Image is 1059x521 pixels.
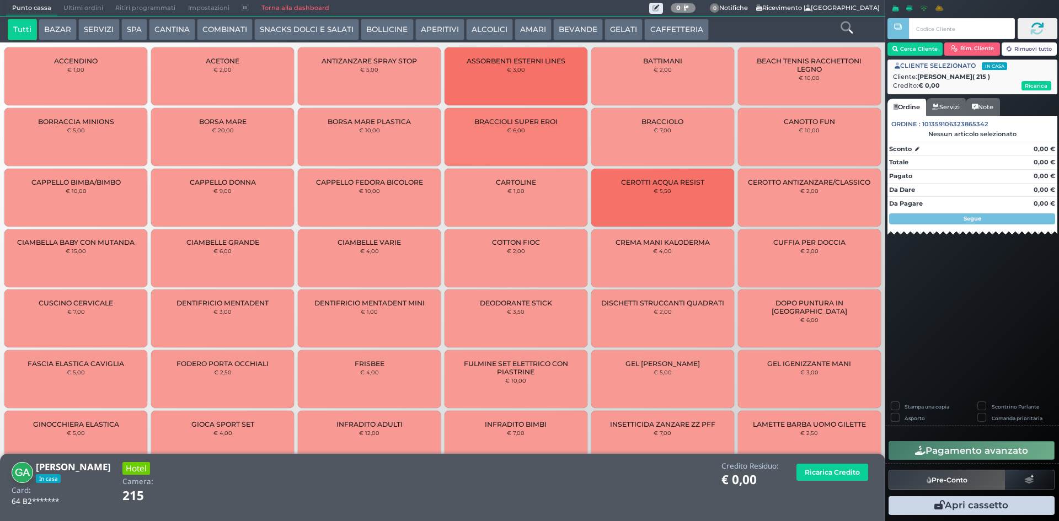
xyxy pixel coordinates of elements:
strong: Sconto [889,144,912,154]
small: € 1,00 [361,308,378,315]
button: ALCOLICI [466,19,513,41]
small: € 10,00 [505,377,526,384]
strong: 0,00 € [1034,186,1055,194]
button: SERVIZI [78,19,119,41]
span: CARTOLINE [496,178,536,186]
strong: Da Pagare [889,200,923,207]
b: [PERSON_NAME] [917,73,990,80]
h1: 215 [122,489,175,503]
button: Ricarica Credito [796,464,868,481]
small: € 6,00 [213,248,232,254]
a: Ordine [887,99,926,116]
strong: Da Dare [889,186,915,194]
span: GINOCCHIERA ELASTICA [33,420,119,428]
small: € 10,00 [799,74,820,81]
small: € 2,50 [214,369,232,375]
small: € 6,00 [800,316,819,323]
span: CIAMBELLE VARIE [338,238,401,246]
small: € 7,00 [654,429,671,436]
span: CREMA MANI KALODERMA [616,238,710,246]
span: ANTIZANZARE SPRAY STOP [322,57,417,65]
span: INFRADITO BIMBI [485,420,547,428]
small: € 20,00 [212,127,234,133]
button: GELATI [605,19,643,41]
span: Punto cassa [6,1,57,16]
small: € 7,00 [67,308,85,315]
small: € 1,00 [67,66,84,73]
small: € 2,00 [507,248,525,254]
button: Pagamento avanzato [889,441,1055,460]
button: Rim. Cliente [944,42,1000,56]
strong: 0,00 € [1034,200,1055,207]
span: GEL [PERSON_NAME] [625,359,700,368]
small: € 3,00 [507,66,525,73]
span: Ordine : [891,120,921,129]
span: CAPPELLO FEDORA BICOLORE [316,178,423,186]
small: € 5,00 [67,429,85,436]
h4: Camera: [122,477,153,486]
button: BEVANDE [553,19,603,41]
span: CIAMBELLA BABY CON MUTANDA [17,238,135,246]
b: 0 [676,4,681,12]
span: CIAMBELLE GRANDE [186,238,259,246]
div: Cliente: [893,72,1051,82]
h1: € 0,00 [721,473,779,487]
button: SPA [121,19,147,41]
button: CANTINA [149,19,195,41]
span: BRACCIOLO [641,117,683,126]
button: BAZAR [39,19,77,41]
button: AMARI [515,19,552,41]
small: € 5,00 [654,369,672,375]
small: € 7,00 [654,127,671,133]
span: LAMETTE BARBA UOMO GILETTE [753,420,866,428]
strong: Pagato [889,172,912,180]
span: INFRADITO ADULTI [336,420,403,428]
small: € 1,00 [507,187,525,194]
span: CAPPELLO DONNA [190,178,256,186]
a: Torna alla dashboard [255,1,335,16]
span: CEROTTO ANTIZANZARE/CLASSICO [748,178,870,186]
strong: 0,00 € [1034,172,1055,180]
strong: Totale [889,158,908,166]
small: € 10,00 [359,127,380,133]
small: € 5,00 [360,66,378,73]
span: BORSA MARE [199,117,247,126]
label: Scontrino Parlante [992,403,1039,410]
span: CANOTTO FUN [784,117,835,126]
span: ACCENDINO [54,57,98,65]
button: BOLLICINE [361,19,413,41]
small: € 4,00 [653,248,672,254]
span: DENTIFRICIO MENTADENT [176,299,269,307]
img: GANDOLFO ANDALORO [12,462,33,484]
button: Cerca Cliente [887,42,943,56]
label: Stampa una copia [905,403,949,410]
span: GEL IGENIZZANTE MANI [767,359,851,368]
small: € 2,00 [213,66,232,73]
h4: Credito Residuo: [721,462,779,470]
small: € 10,00 [799,127,820,133]
span: ( 215 ) [972,72,990,82]
span: FULMINE SET ELETTRICO CON PIASTRINE [454,359,578,376]
div: Credito: [893,81,1051,90]
span: DOPO PUNTURA IN [GEOGRAPHIC_DATA] [747,299,871,315]
span: CAPPELLO BIMBA/BIMBO [31,178,121,186]
span: Impostazioni [182,1,236,16]
small: € 2,50 [800,429,818,436]
button: CAFFETTERIA [644,19,708,41]
span: In casa [36,474,61,483]
small: € 12,00 [359,429,379,436]
small: € 4,00 [360,369,379,375]
span: GIOCA SPORT SET [191,420,254,428]
span: DENTIFRICIO MENTADENT MINI [314,299,425,307]
small: € 5,00 [67,127,85,133]
span: ASSORBENTI ESTERNI LINES [467,57,565,65]
span: DEODORANTE STICK [480,299,552,307]
span: BEACH TENNIS RACCHETTONI LEGNO [747,57,871,73]
h3: Hotel [122,462,150,475]
h4: Card: [12,486,31,495]
span: CLIENTE SELEZIONATO [895,61,1007,71]
small: € 9,00 [213,187,232,194]
span: FRISBEE [355,359,384,368]
a: Servizi [926,98,966,116]
span: Ritiri programmati [109,1,181,16]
